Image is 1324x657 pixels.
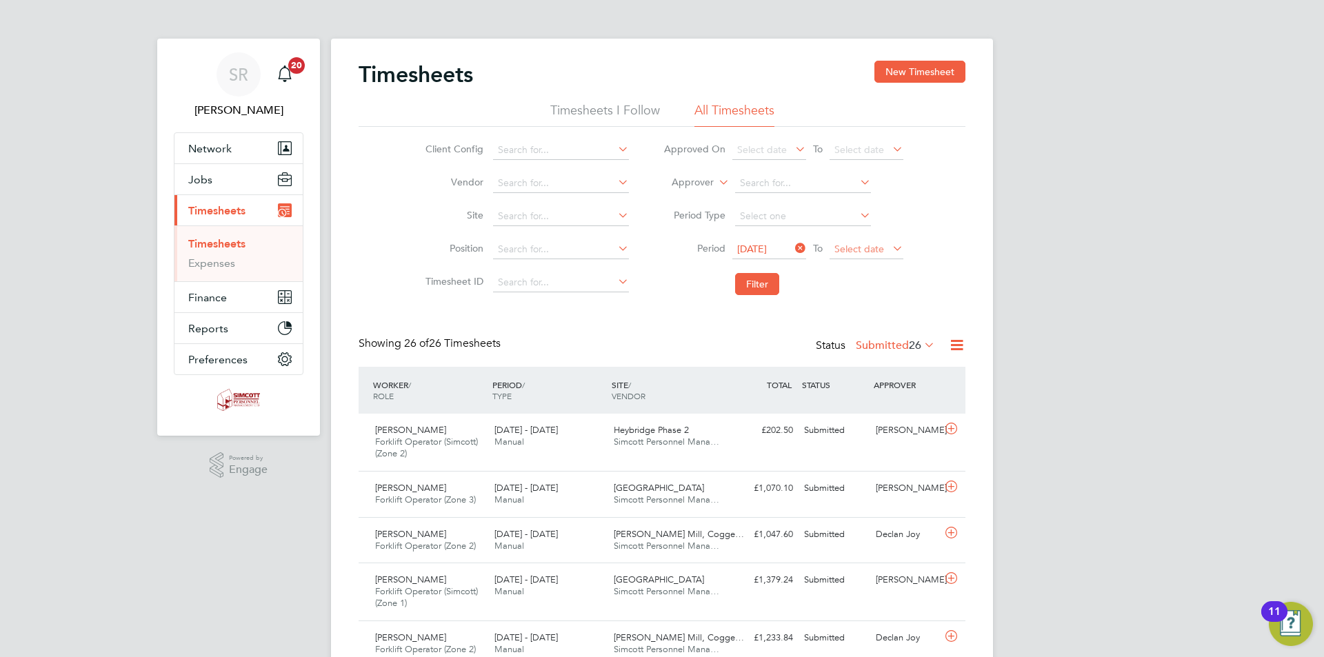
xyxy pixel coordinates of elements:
span: SR [229,65,248,83]
span: 26 Timesheets [404,336,501,350]
span: Simcott Personnel Mana… [614,494,719,505]
span: Forklift Operator (Simcott) (Zone 1) [375,585,478,609]
a: 20 [271,52,299,97]
div: Declan Joy [870,523,942,546]
button: Network [174,133,303,163]
span: To [809,239,827,257]
div: [PERSON_NAME] [870,477,942,500]
span: Forklift Operator (Zone 2) [375,643,476,655]
button: Filter [735,273,779,295]
a: Powered byEngage [210,452,268,478]
span: Manual [494,643,524,655]
span: Select date [834,243,884,255]
span: [PERSON_NAME] [375,631,446,643]
div: £1,070.10 [727,477,799,500]
span: TYPE [492,390,512,401]
a: SR[PERSON_NAME] [174,52,303,119]
div: Declan Joy [870,627,942,649]
button: Timesheets [174,195,303,225]
span: 26 of [404,336,429,350]
button: Reports [174,313,303,343]
input: Select one [735,207,871,226]
span: To [809,140,827,158]
div: APPROVER [870,372,942,397]
span: / [408,379,411,390]
span: Simcott Personnel Mana… [614,436,719,447]
div: Showing [359,336,503,351]
label: Client Config [421,143,483,155]
button: Open Resource Center, 11 new notifications [1269,602,1313,646]
input: Search for... [493,273,629,292]
span: [PERSON_NAME] [375,424,446,436]
button: Finance [174,282,303,312]
input: Search for... [493,174,629,193]
div: [PERSON_NAME] [870,569,942,592]
button: New Timesheet [874,61,965,83]
input: Search for... [493,141,629,160]
div: STATUS [799,372,870,397]
div: Submitted [799,419,870,442]
div: Status [816,336,938,356]
span: [GEOGRAPHIC_DATA] [614,482,704,494]
span: Network [188,142,232,155]
span: [PERSON_NAME] Mill, Cogge… [614,528,744,540]
span: Simcott Personnel Mana… [614,540,719,552]
span: [PERSON_NAME] [375,574,446,585]
span: Forklift Operator (Simcott) (Zone 2) [375,436,478,459]
input: Search for... [493,240,629,259]
span: ROLE [373,390,394,401]
span: Engage [229,464,268,476]
span: Manual [494,585,524,597]
span: Simcott Personnel Mana… [614,643,719,655]
label: Position [421,242,483,254]
span: Manual [494,494,524,505]
span: Powered by [229,452,268,464]
label: Site [421,209,483,221]
span: [DATE] - [DATE] [494,631,558,643]
img: simcott-logo-retina.png [217,389,261,411]
span: TOTAL [767,379,792,390]
span: Finance [188,291,227,304]
span: [DATE] - [DATE] [494,528,558,540]
span: [GEOGRAPHIC_DATA] [614,574,704,585]
span: 26 [909,338,921,352]
span: [PERSON_NAME] [375,528,446,540]
div: Submitted [799,569,870,592]
span: [DATE] [737,243,767,255]
a: Expenses [188,256,235,270]
span: [DATE] - [DATE] [494,574,558,585]
span: 20 [288,57,305,74]
span: Forklift Operator (Zone 2) [375,540,476,552]
span: [DATE] - [DATE] [494,482,558,494]
span: / [522,379,525,390]
span: Simcott Personnel Mana… [614,585,719,597]
button: Preferences [174,344,303,374]
div: Submitted [799,477,870,500]
span: Select date [737,143,787,156]
div: 11 [1268,611,1281,629]
span: Select date [834,143,884,156]
div: WORKER [370,372,489,408]
div: Submitted [799,627,870,649]
div: £202.50 [727,419,799,442]
span: VENDOR [612,390,645,401]
label: Period [663,242,725,254]
input: Search for... [493,207,629,226]
div: £1,047.60 [727,523,799,546]
label: Timesheet ID [421,275,483,287]
span: / [628,379,631,390]
label: Approved On [663,143,725,155]
span: Reports [188,322,228,335]
div: Submitted [799,523,870,546]
span: [DATE] - [DATE] [494,424,558,436]
label: Period Type [663,209,725,221]
a: Go to home page [174,389,303,411]
span: Manual [494,540,524,552]
label: Vendor [421,176,483,188]
span: Forklift Operator (Zone 3) [375,494,476,505]
button: Jobs [174,164,303,194]
div: £1,233.84 [727,627,799,649]
span: Jobs [188,173,212,186]
h2: Timesheets [359,61,473,88]
li: Timesheets I Follow [550,102,660,127]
